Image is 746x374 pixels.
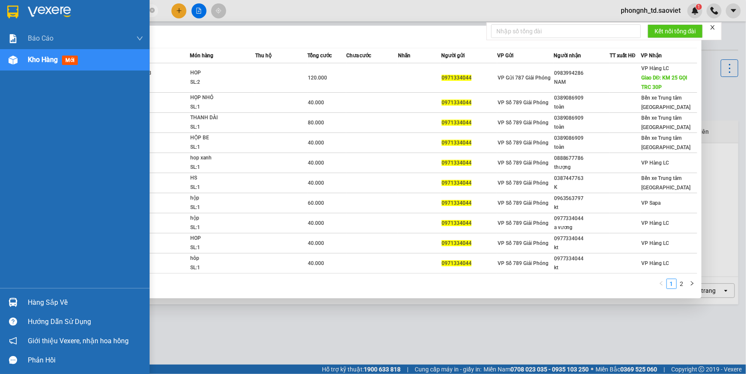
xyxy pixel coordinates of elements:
span: Món hàng [190,53,213,59]
span: 0971334044 [442,220,472,226]
div: kt [554,203,609,212]
span: Giao DĐ: KM 25 GỌI TRC 30P [641,75,687,90]
span: VP Số 789 Giải Phóng [498,220,548,226]
span: message [9,356,17,364]
span: Thu hộ [255,53,271,59]
span: 40.000 [308,180,324,186]
span: VP Số 789 Giải Phóng [498,200,548,206]
li: Previous Page [656,279,666,289]
div: HS [190,174,254,183]
span: VP Số 789 Giải Phóng [498,180,548,186]
div: toàn [554,143,609,152]
span: Nhãn [398,53,410,59]
span: VP Hàng LC [641,240,669,246]
span: VP Gửi [497,53,513,59]
div: kt [554,263,609,272]
a: 1 [667,279,676,289]
span: VP Sapa [641,200,660,206]
span: VP Hàng LC [641,260,669,266]
input: Nhập số tổng đài [491,24,641,38]
div: NAM [554,78,609,87]
div: kt [554,243,609,252]
div: 0389086909 [554,134,609,143]
span: Bến xe Trung tâm [GEOGRAPHIC_DATA] [641,115,690,130]
span: VP Gửi 787 Giải Phóng [498,75,551,81]
span: Tổng cước [307,53,332,59]
span: Kết nối tổng đài [655,27,696,36]
span: VP Hàng LC [641,220,669,226]
span: VP Hàng LC [641,160,669,166]
span: 40.000 [308,260,324,266]
span: 0971334044 [442,140,472,146]
span: Người gửi [441,53,465,59]
div: a vương [554,223,609,232]
span: right [690,281,695,286]
div: SL: 1 [190,183,254,192]
div: Hướng dẫn sử dụng [28,315,143,328]
span: Bến xe Trung tâm [GEOGRAPHIC_DATA] [641,95,690,110]
div: hop xanh [190,153,254,163]
button: left [656,279,666,289]
span: Báo cáo [28,33,53,44]
div: Phản hồi [28,354,143,367]
div: Hàng sắp về [28,296,143,309]
span: notification [9,337,17,345]
span: question-circle [9,318,17,326]
span: TT xuất HĐ [610,53,636,59]
span: VP Số 789 Giải Phóng [498,120,548,126]
img: solution-icon [9,34,18,43]
span: 40.000 [308,140,324,146]
div: THANH DÀI [190,113,254,123]
div: toàn [554,103,609,112]
span: Giới thiệu Vexere, nhận hoa hồng [28,336,129,346]
div: hôp [190,254,254,263]
span: 0971334044 [442,260,472,266]
span: Kho hàng [28,56,58,64]
div: HỘP BE [190,133,254,143]
div: 0389086909 [554,114,609,123]
div: hộp [190,214,254,223]
div: SL: 1 [190,263,254,273]
span: 120.000 [308,75,327,81]
span: 0971334044 [442,180,472,186]
span: VP Số 789 Giải Phóng [498,240,548,246]
span: VP Hàng LC [641,65,669,71]
div: 0977334044 [554,234,609,243]
div: SL: 1 [190,123,254,132]
div: 0389086909 [554,94,609,103]
span: VP Số 789 Giải Phóng [498,100,548,106]
div: SL: 1 [190,103,254,112]
a: 2 [677,279,687,289]
span: Người nhận [554,53,581,59]
span: Bến xe Trung tâm [GEOGRAPHIC_DATA] [641,175,690,191]
span: 0971334044 [442,160,472,166]
span: left [659,281,664,286]
img: warehouse-icon [9,298,18,307]
button: right [687,279,697,289]
div: HOP [190,234,254,243]
div: toàn [554,123,609,132]
span: 0971334044 [442,120,472,126]
div: K [554,183,609,192]
span: Chưa cước [346,53,372,59]
span: 40.000 [308,160,324,166]
span: down [136,35,143,42]
div: SL: 1 [190,223,254,233]
span: 40.000 [308,220,324,226]
div: HỌP NHỎ [190,93,254,103]
span: close-circle [150,7,155,15]
span: 80.000 [308,120,324,126]
div: SL: 1 [190,203,254,212]
div: 0983994286 [554,69,609,78]
div: 0977334044 [554,254,609,263]
div: SL: 2 [190,78,254,87]
div: 0977334044 [554,214,609,223]
span: Bến xe Trung tâm [GEOGRAPHIC_DATA] [641,135,690,150]
div: thượng [554,163,609,172]
span: 40.000 [308,240,324,246]
span: VP Nhận [641,53,662,59]
button: Kết nối tổng đài [648,24,703,38]
div: 0963563797 [554,194,609,203]
span: 0971334044 [442,75,472,81]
